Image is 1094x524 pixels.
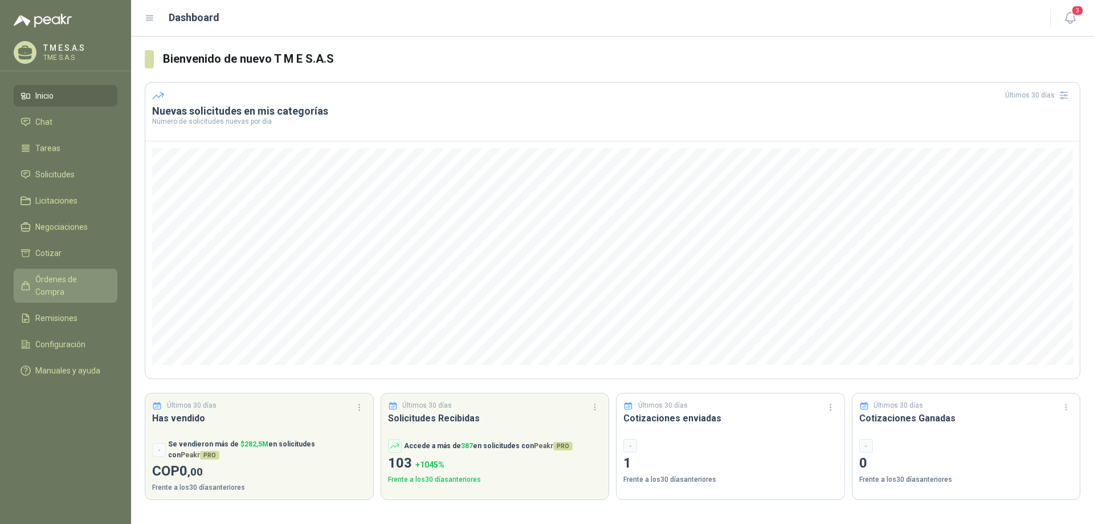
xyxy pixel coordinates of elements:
[1071,5,1084,16] span: 3
[14,137,117,159] a: Tareas
[181,451,219,459] span: Peakr
[14,269,117,303] a: Órdenes de Compra
[14,190,117,212] a: Licitaciones
[404,441,573,452] p: Accede a más de en solicitudes con
[14,111,117,133] a: Chat
[168,439,366,461] p: Se vendieron más de en solicitudes con
[623,439,637,453] div: -
[859,474,1073,485] p: Frente a los 30 días anteriores
[14,14,72,27] img: Logo peakr
[388,411,602,425] h3: Solicitudes Recibidas
[35,221,88,233] span: Negociaciones
[152,104,1073,118] h3: Nuevas solicitudes en mis categorías
[14,360,117,381] a: Manuales y ayuda
[152,443,166,457] div: -
[240,440,268,448] span: $ 282,5M
[623,474,838,485] p: Frente a los 30 días anteriores
[43,44,115,52] p: T M E S.A.S
[179,463,203,479] span: 0
[35,194,77,207] span: Licitaciones
[415,460,444,469] span: + 1045 %
[35,116,52,128] span: Chat
[388,474,602,485] p: Frente a los 30 días anteriores
[402,400,452,411] p: Últimos 30 días
[163,50,1080,68] h3: Bienvenido de nuevo T M E S.A.S
[167,400,217,411] p: Últimos 30 días
[35,142,60,155] span: Tareas
[859,439,873,453] div: -
[14,334,117,355] a: Configuración
[859,453,1073,474] p: 0
[43,54,115,61] p: TME S.A.S
[152,118,1073,125] p: Número de solicitudes nuevas por día
[14,242,117,264] a: Cotizar
[14,85,117,107] a: Inicio
[623,411,838,425] h3: Cotizaciones enviadas
[461,442,473,450] span: 387
[859,411,1073,425] h3: Cotizaciones Ganadas
[35,312,77,324] span: Remisiones
[553,442,573,450] span: PRO
[14,164,117,185] a: Solicitudes
[187,465,203,478] span: ,00
[1060,8,1080,29] button: 3
[873,400,923,411] p: Últimos 30 días
[152,411,366,425] h3: Has vendido
[35,273,107,298] span: Órdenes de Compra
[35,168,75,181] span: Solicitudes
[35,364,100,377] span: Manuales y ayuda
[152,482,366,493] p: Frente a los 30 días anteriores
[388,453,602,474] p: 103
[14,216,117,238] a: Negociaciones
[14,307,117,329] a: Remisiones
[638,400,688,411] p: Últimos 30 días
[35,90,54,102] span: Inicio
[200,451,219,460] span: PRO
[169,10,219,26] h1: Dashboard
[35,338,85,351] span: Configuración
[623,453,838,474] p: 1
[534,442,573,450] span: Peakr
[35,247,62,259] span: Cotizar
[1005,86,1073,104] div: Últimos 30 días
[152,461,366,482] p: COP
